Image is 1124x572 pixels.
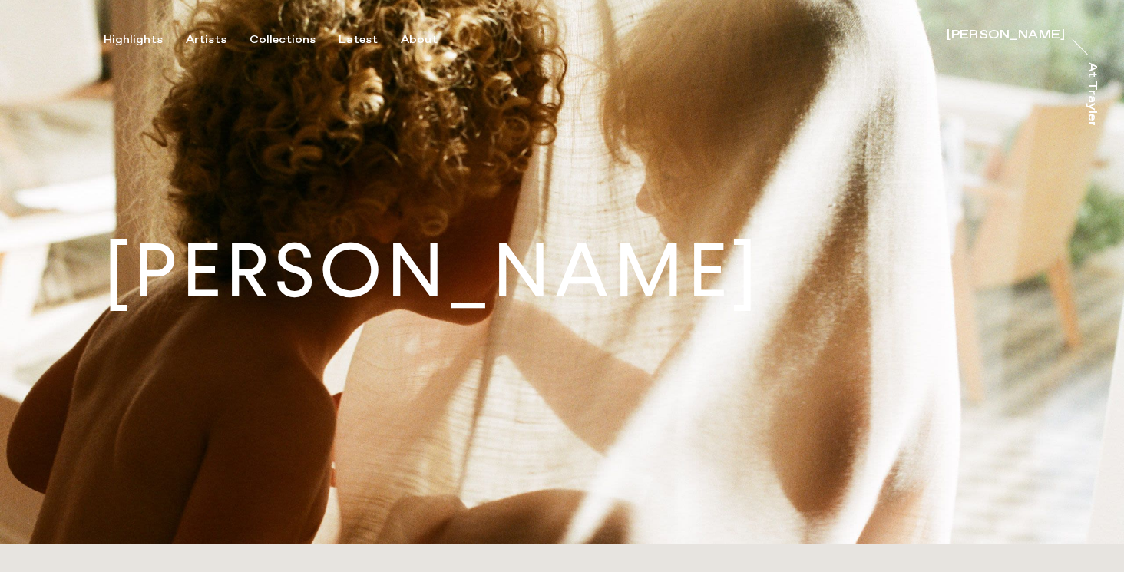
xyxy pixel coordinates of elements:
button: Collections [250,33,339,47]
a: [PERSON_NAME] [947,29,1065,45]
button: Latest [339,33,401,47]
div: At Trayler [1086,62,1098,127]
div: Highlights [104,33,163,47]
div: About [401,33,438,47]
h1: [PERSON_NAME] [104,234,762,309]
button: Highlights [104,33,186,47]
div: Artists [186,33,226,47]
button: Artists [186,33,250,47]
a: At Trayler [1083,62,1098,125]
button: About [401,33,461,47]
div: Latest [339,33,378,47]
div: Collections [250,33,316,47]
